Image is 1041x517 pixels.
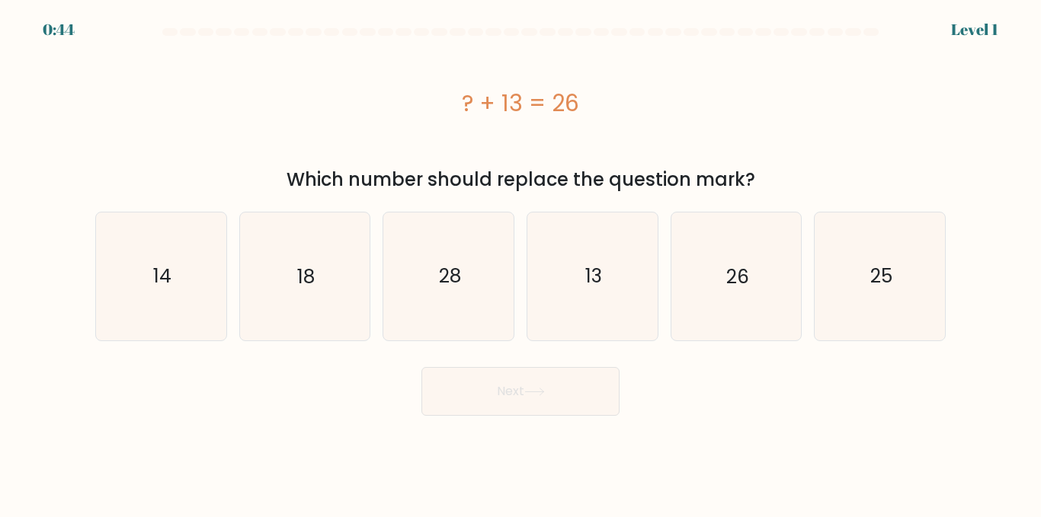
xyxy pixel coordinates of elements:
[870,263,892,289] text: 25
[439,263,461,289] text: 28
[153,263,171,289] text: 14
[43,18,75,41] div: 0:44
[585,263,602,289] text: 13
[104,166,937,193] div: Which number should replace the question mark?
[297,263,315,289] text: 18
[726,263,749,289] text: 26
[421,367,620,416] button: Next
[95,86,946,120] div: ? + 13 = 26
[951,18,998,41] div: Level 1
